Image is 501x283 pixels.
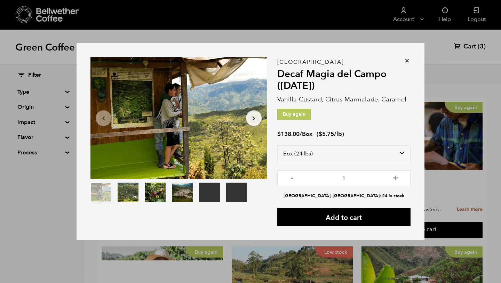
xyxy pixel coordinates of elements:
span: ( ) [317,130,344,138]
button: - [288,174,296,181]
p: Vanilla Custard, Citrus Marmalade, Caramel [277,95,411,104]
video: Your browser does not support the video tag. [226,183,247,202]
span: $ [277,130,281,138]
span: $ [319,130,322,138]
button: + [391,174,400,181]
video: Your browser does not support the video tag. [199,183,220,202]
span: Box [302,130,312,138]
li: [GEOGRAPHIC_DATA], [GEOGRAPHIC_DATA]: 24 in stock [277,193,411,199]
h2: Decaf Magia del Campo ([DATE]) [277,68,411,92]
span: /lb [334,130,342,138]
bdi: 5.75 [319,130,334,138]
button: Add to cart [277,208,411,226]
bdi: 138.00 [277,130,300,138]
p: Buy again [277,109,311,120]
span: / [300,130,302,138]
